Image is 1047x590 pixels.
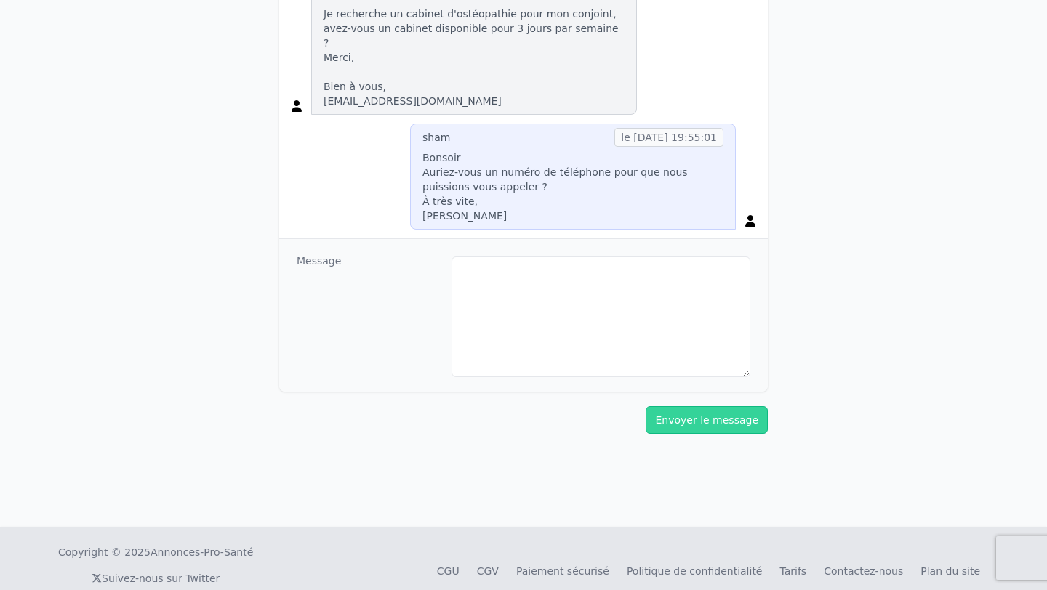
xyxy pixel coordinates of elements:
a: Suivez-nous sur Twitter [92,573,220,584]
a: Tarifs [779,565,806,577]
span: le [DATE] 19:55:01 [614,128,723,147]
a: Politique de confidentialité [627,565,763,577]
a: CGU [437,565,460,577]
dt: Message [297,254,440,377]
p: Bonsoir Auriez-vous un numéro de téléphone pour que nous puissions vous appeler ? À très vite, [P... [422,150,723,223]
div: sham [422,130,450,145]
a: Annonces-Pro-Santé [151,545,253,559]
a: Contactez-nous [824,565,903,577]
a: Plan du site [920,565,980,577]
a: Paiement sécurisé [516,565,609,577]
button: Envoyer le message [646,406,768,434]
a: CGV [477,565,499,577]
div: Copyright © 2025 [58,545,253,559]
